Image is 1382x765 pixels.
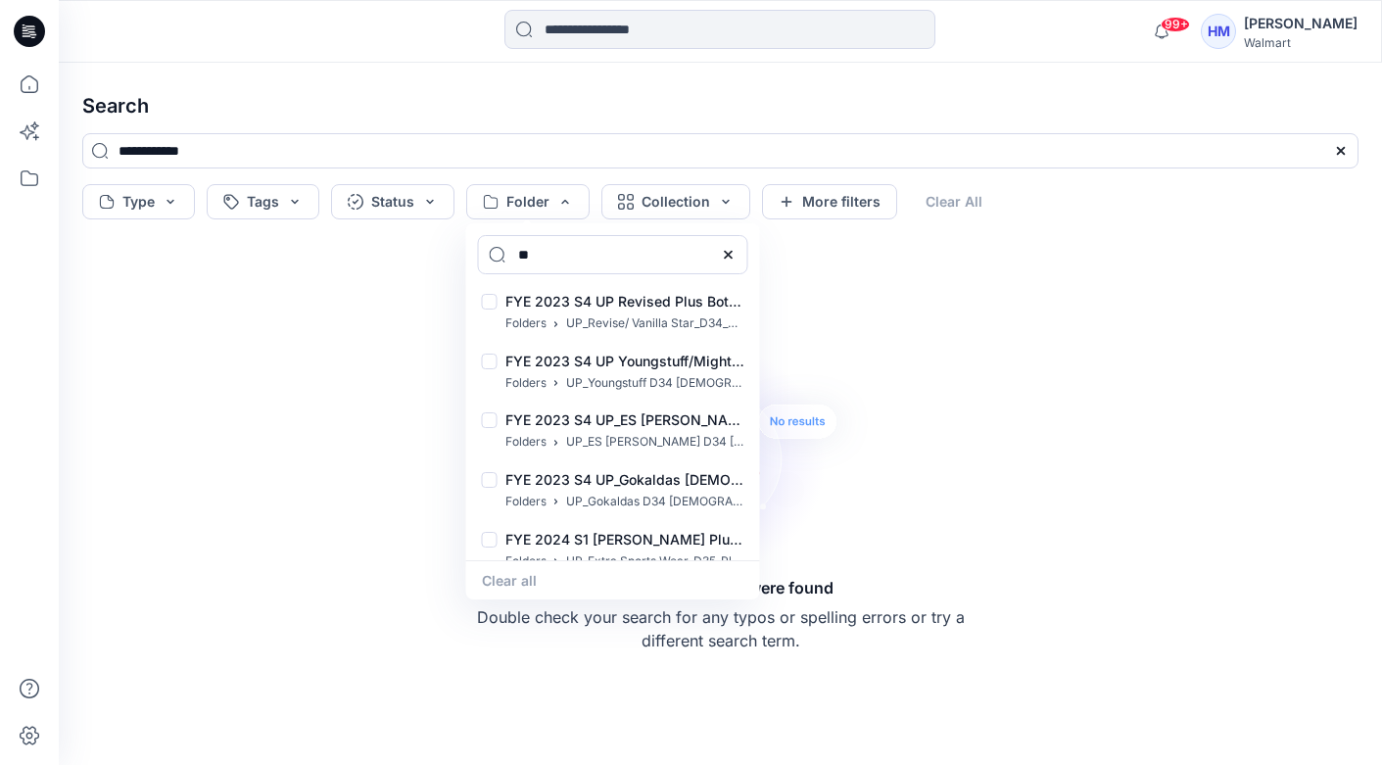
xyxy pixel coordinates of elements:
[1201,14,1236,49] div: HM
[505,350,744,373] p: FYE 2023 S4 UP Youngstuff/Mighty Hurrincane [PERSON_NAME]
[505,373,547,394] p: Folders
[505,468,744,492] p: FYE 2023 S4 UP_Gokaldas [DEMOGRAPHIC_DATA] Bottoms Board
[470,282,756,342] div: FYE 2023 S4 UP Revised Plus Bottoms
[762,184,897,219] button: More filters
[505,551,547,572] p: Folders
[67,78,1374,133] h4: Search
[1244,35,1358,50] div: Walmart
[566,492,744,512] p: UP_Gokaldas D34 [DEMOGRAPHIC_DATA] Bottoms
[566,313,744,334] p: UP_Revise/ Vanilla Star_D34_Plus Bottoms
[470,401,756,460] div: FYE 2023 S4 UP_ES Sutton Ladies Sweaters Board
[476,605,966,652] p: Double check your search for any typos or spelling errors or try a different search term.
[1244,12,1358,35] div: [PERSON_NAME]
[566,551,744,572] p: UP_Extra Sports Wear_D35_Plus Tops & Dresses
[505,528,744,551] p: FYE 2024 S1 [PERSON_NAME] Plus Dresses
[505,313,547,334] p: Folders
[566,373,744,394] p: UP_Youngstuff D34 [DEMOGRAPHIC_DATA] Bottoms
[505,432,547,453] p: Folders
[505,290,744,313] p: FYE 2023 S4 UP Revised Plus Bottoms
[505,408,744,432] p: FYE 2023 S4 UP_ES [PERSON_NAME] [DEMOGRAPHIC_DATA] Sweaters Board
[470,460,756,520] div: FYE 2023 S4 UP_Gokaldas Ladies Bottoms Board
[1161,17,1190,32] span: 99+
[470,520,756,580] div: FYE 2024 S1 ES Sutton Plus Dresses
[207,184,319,219] button: Tags
[566,432,744,453] p: UP_ES [PERSON_NAME] D34 [DEMOGRAPHIC_DATA] Sweaters
[470,342,756,402] div: FYE 2023 S4 UP Youngstuff/Mighty Hurrincane Missy Bottoms
[331,184,454,219] button: Status
[601,184,750,219] button: Collection
[505,492,547,512] p: Folders
[82,184,195,219] button: Type
[466,184,590,219] button: Folder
